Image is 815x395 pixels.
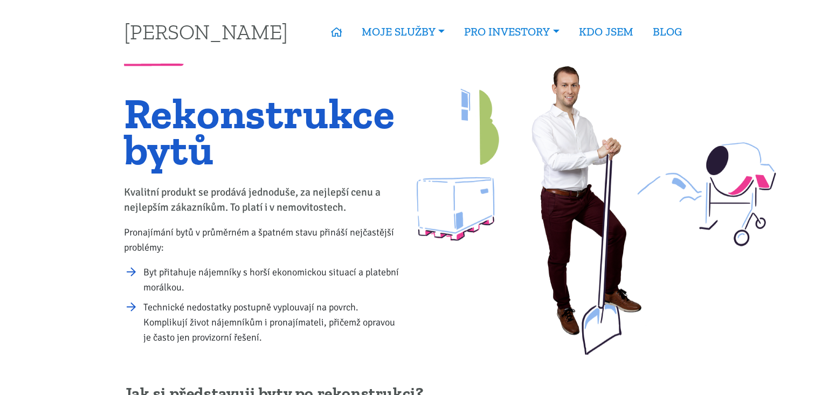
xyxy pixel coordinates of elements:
a: KDO JSEM [569,19,643,44]
a: MOJE SLUŽBY [352,19,454,44]
a: PRO INVESTORY [454,19,569,44]
h1: Rekonstrukce bytů [124,95,400,168]
p: Kvalitní produkt se prodává jednoduše, za nejlepší cenu a nejlepším zákazníkům. To platí i v nemo... [124,185,400,215]
li: Byt přitahuje nájemníky s horší ekonomickou situací a platební morálkou. [143,265,400,295]
li: Technické nedostatky postupně vyplouvají na povrch. Komplikují život nájemníkům i pronajímateli, ... [143,300,400,345]
a: BLOG [643,19,692,44]
p: Pronajímání bytů v průměrném a špatném stavu přináší nejčastější problémy: [124,225,400,255]
a: [PERSON_NAME] [124,21,288,42]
